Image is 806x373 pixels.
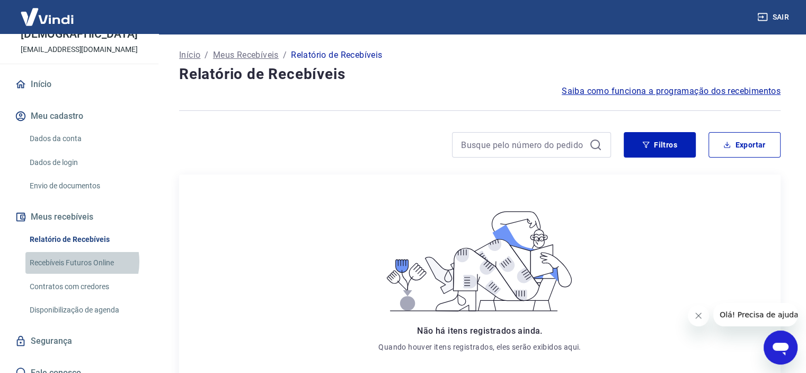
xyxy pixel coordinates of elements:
[21,44,138,55] p: [EMAIL_ADDRESS][DOMAIN_NAME]
[13,329,146,353] a: Segurança
[25,252,146,274] a: Recebíveis Futuros Online
[713,303,798,326] iframe: Mensagem da empresa
[378,342,581,352] p: Quando houver itens registrados, eles serão exibidos aqui.
[25,128,146,150] a: Dados da conta
[8,18,150,40] p: adonis [PERSON_NAME][DEMOGRAPHIC_DATA]
[562,85,781,98] a: Saiba como funciona a programação dos recebimentos
[13,105,146,128] button: Meu cadastro
[764,331,798,365] iframe: Botão para abrir a janela de mensagens
[25,299,146,321] a: Disponibilização de agenda
[25,152,146,174] a: Dados de login
[13,73,146,96] a: Início
[13,205,146,229] button: Meus recebíveis
[6,7,89,16] span: Olá! Precisa de ajuda?
[25,229,146,250] a: Relatório de Recebíveis
[179,64,781,85] h4: Relatório de Recebíveis
[179,49,200,62] a: Início
[13,1,82,33] img: Vindi
[755,7,793,27] button: Sair
[25,175,146,197] a: Envio de documentos
[205,49,208,62] p: /
[624,132,696,158] button: Filtros
[417,326,542,336] span: Não há itens registrados ainda.
[688,305,709,326] iframe: Fechar mensagem
[461,137,585,153] input: Busque pelo número do pedido
[291,49,382,62] p: Relatório de Recebíveis
[708,132,781,158] button: Exportar
[213,49,279,62] a: Meus Recebíveis
[283,49,287,62] p: /
[25,276,146,298] a: Contratos com credores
